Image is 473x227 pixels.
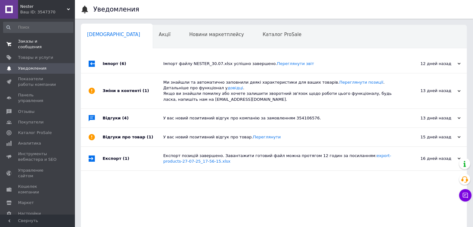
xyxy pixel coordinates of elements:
[189,32,244,37] span: Новини маркетплейсу
[18,109,35,114] span: Отзывы
[120,61,126,66] span: (6)
[123,156,129,161] span: (1)
[18,119,44,125] span: Покупатели
[93,6,139,13] h1: Уведомления
[18,66,46,71] span: Уведомления
[398,156,461,161] div: 16 дней назад
[3,22,73,33] input: Поиск
[20,9,75,15] div: Ваш ID: 3547370
[103,73,163,109] div: Зміни в контенті
[103,147,163,170] div: Експорт
[398,115,461,121] div: 13 дней назад
[18,92,58,104] span: Панель управления
[18,151,58,162] span: Инструменты вебмастера и SEO
[18,76,58,87] span: Показатели работы компании
[18,211,41,216] span: Настройки
[18,141,41,146] span: Аналитика
[18,200,34,206] span: Маркет
[398,61,461,67] div: 12 дней назад
[18,39,58,50] span: Заказы и сообщения
[87,32,140,37] span: [DEMOGRAPHIC_DATA]
[228,86,243,90] a: довідці
[253,135,281,139] a: Переглянути
[18,55,53,60] span: Товары и услуги
[339,80,383,85] a: Переглянути позиції
[18,130,52,136] span: Каталог ProSale
[142,88,149,93] span: (1)
[163,153,391,164] a: export-products-27-07-25_17-56-15.xlsx
[163,61,398,67] div: Імпорт файлу NESTER_30.07.xlsx успішно завершено.
[103,54,163,73] div: Імпорт
[398,88,461,94] div: 13 дней назад
[277,61,314,66] a: Переглянути звіт
[459,189,471,202] button: Чат с покупателем
[147,135,153,139] span: (1)
[103,109,163,127] div: Відгуки
[159,32,171,37] span: Акції
[18,168,58,179] span: Управление сайтом
[163,115,398,121] div: У вас новий позитивний відгук про компанію за замовленням 354106576.
[18,184,58,195] span: Кошелек компании
[163,80,398,102] div: Ми знайшли та автоматично заповнили деякі характеристики для ваших товарів. . Детальніше про функ...
[163,153,398,164] div: Експорт позицій завершено. Завантажити готовий файл можна протягом 12 годин за посиланням:
[103,128,163,146] div: Відгуки про товар
[20,4,67,9] span: Nester
[262,32,301,37] span: Каталог ProSale
[163,134,398,140] div: У вас новий позитивний відгук про товар.
[122,116,129,120] span: (4)
[398,134,461,140] div: 15 дней назад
